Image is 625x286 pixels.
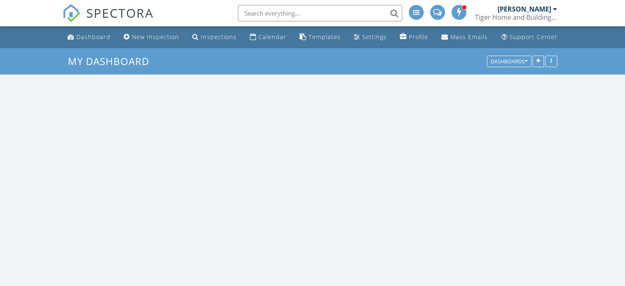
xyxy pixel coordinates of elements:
div: Profile [409,33,428,41]
a: New Inspection [120,30,182,45]
a: Company Profile [397,30,431,45]
div: New Inspection [132,33,179,41]
div: Tiger Home and Building Inspections [475,13,557,21]
a: Support Center [498,30,561,45]
button: Dashboards [487,56,531,67]
a: Inspections [189,30,240,45]
div: Mass Emails [450,33,488,41]
div: Templates [309,33,341,41]
a: Templates [296,30,344,45]
a: Dashboard [64,30,114,45]
div: Dashboard [76,33,111,41]
input: Search everything... [238,5,402,21]
span: SPECTORA [86,4,154,21]
div: [PERSON_NAME] [498,5,551,13]
div: Settings [362,33,387,41]
a: My Dashboard [68,54,156,68]
div: Inspections [201,33,237,41]
a: Settings [351,30,390,45]
div: Dashboards [491,58,528,64]
a: SPECTORA [62,11,154,28]
div: Calendar [258,33,286,41]
a: Calendar [247,30,290,45]
a: Mass Emails [438,30,491,45]
img: The Best Home Inspection Software - Spectora [62,4,81,22]
div: Support Center [510,33,558,41]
